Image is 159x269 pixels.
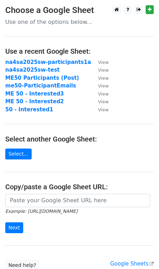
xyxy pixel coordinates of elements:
small: View [98,67,109,73]
input: Paste your Google Sheet URL here [5,194,150,207]
a: View [91,106,109,113]
a: Select... [5,149,32,159]
small: View [98,91,109,97]
small: View [98,107,109,112]
small: View [98,99,109,104]
a: View [91,98,109,105]
a: ME 50 - Interested2 [5,98,64,105]
small: View [98,60,109,65]
a: me50-ParticipantEmails [5,83,76,89]
a: Google Sheets [110,261,154,267]
a: View [91,83,109,89]
small: View [98,76,109,81]
small: View [98,83,109,88]
a: na4sa2025sw-test [5,67,60,73]
a: ME 50 - Interested3 [5,91,64,97]
a: View [91,91,109,97]
a: 50 - Interested1 [5,106,53,113]
h4: Use a recent Google Sheet: [5,47,154,55]
h4: Select another Google Sheet: [5,135,154,143]
input: Next [5,222,23,233]
small: Example: [URL][DOMAIN_NAME] [5,209,77,214]
h4: Copy/paste a Google Sheet URL: [5,183,154,191]
a: na4sa2025sw-participants1a [5,59,91,65]
h3: Choose a Google Sheet [5,5,154,15]
p: Use one of the options below... [5,18,154,26]
a: ME50 Participants (Post) [5,75,79,81]
a: View [91,67,109,73]
a: View [91,59,109,65]
a: View [91,75,109,81]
